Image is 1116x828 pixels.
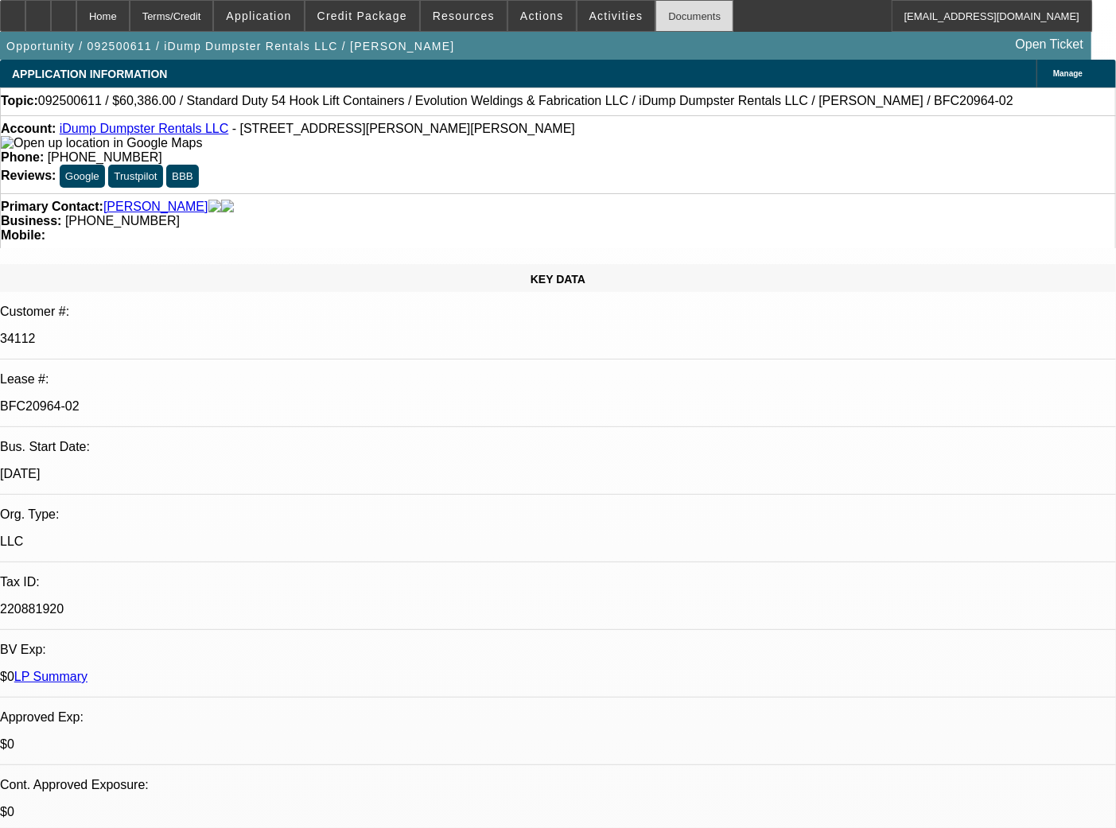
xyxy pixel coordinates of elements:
[60,165,105,188] button: Google
[1,150,44,164] strong: Phone:
[508,1,576,31] button: Actions
[38,94,1013,108] span: 092500611 / $60,386.00 / Standard Duty 54 Hook Lift Containers / Evolution Weldings & Fabrication...
[48,150,162,164] span: [PHONE_NUMBER]
[14,670,87,683] a: LP Summary
[1,122,56,135] strong: Account:
[208,200,221,214] img: facebook-icon.png
[1,169,56,182] strong: Reviews:
[1053,69,1083,78] span: Manage
[12,68,167,80] span: APPLICATION INFORMATION
[1,228,45,242] strong: Mobile:
[226,10,291,22] span: Application
[166,165,199,188] button: BBB
[1,94,38,108] strong: Topic:
[577,1,655,31] button: Activities
[232,122,575,135] span: - [STREET_ADDRESS][PERSON_NAME][PERSON_NAME]
[221,200,234,214] img: linkedin-icon.png
[65,214,180,227] span: [PHONE_NUMBER]
[214,1,303,31] button: Application
[108,165,162,188] button: Trustpilot
[1,136,202,150] img: Open up location in Google Maps
[589,10,644,22] span: Activities
[6,40,455,52] span: Opportunity / 092500611 / iDump Dumpster Rentals LLC / [PERSON_NAME]
[1,214,61,227] strong: Business:
[433,10,495,22] span: Resources
[520,10,564,22] span: Actions
[531,273,585,286] span: KEY DATA
[1009,31,1090,58] a: Open Ticket
[60,122,229,135] a: iDump Dumpster Rentals LLC
[103,200,208,214] a: [PERSON_NAME]
[317,10,407,22] span: Credit Package
[1,136,202,150] a: View Google Maps
[1,200,103,214] strong: Primary Contact:
[305,1,419,31] button: Credit Package
[421,1,507,31] button: Resources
